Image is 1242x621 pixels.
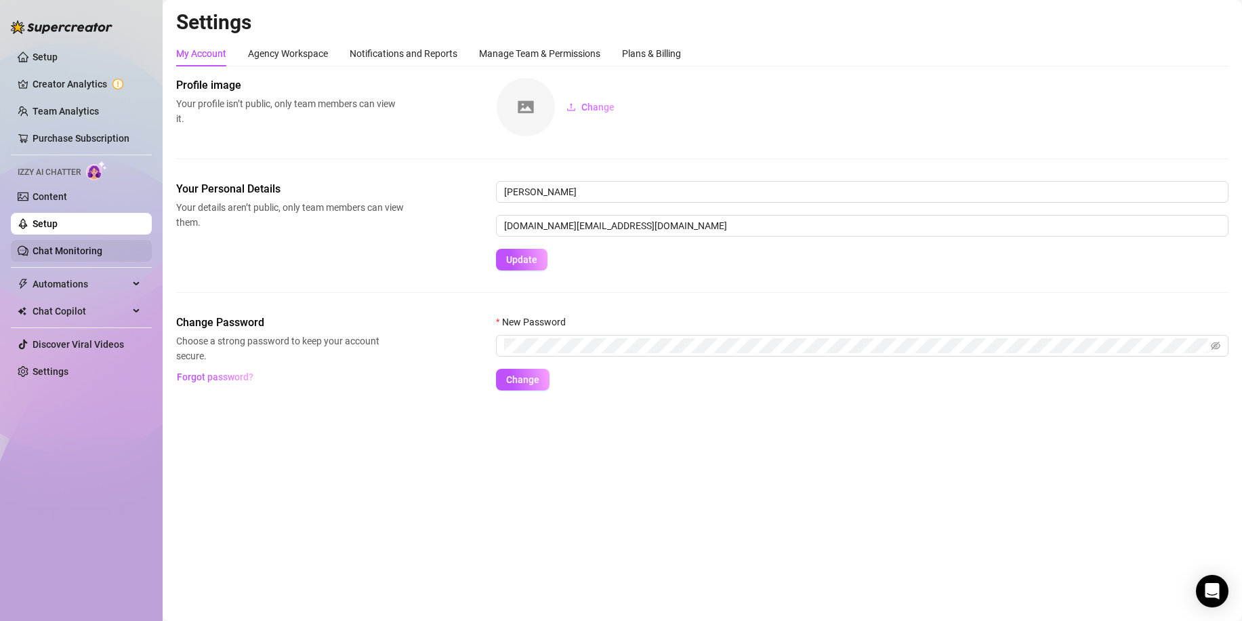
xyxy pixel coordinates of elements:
[496,315,575,329] label: New Password
[33,52,58,62] a: Setup
[248,46,328,61] div: Agency Workspace
[176,315,404,331] span: Change Password
[18,166,81,179] span: Izzy AI Chatter
[33,191,67,202] a: Content
[176,77,404,94] span: Profile image
[496,249,547,271] button: Update
[33,133,129,144] a: Purchase Subscription
[176,366,253,388] button: Forgot password?
[177,372,253,382] span: Forgot password?
[479,46,600,61] div: Manage Team & Permissions
[33,339,124,350] a: Discover Viral Videos
[496,181,1228,203] input: Enter name
[33,366,68,377] a: Settings
[581,102,615,113] span: Change
[566,102,576,112] span: upload
[33,218,58,229] a: Setup
[176,46,226,61] div: My Account
[1211,341,1220,350] span: eye-invisible
[176,334,404,363] span: Choose a strong password to keep your account secure.
[1196,575,1228,607] div: Open Intercom Messenger
[33,73,141,95] a: Creator Analytics exclamation-circle
[496,215,1228,237] input: Enter new email
[176,96,404,126] span: Your profile isn’t public, only team members can view it.
[18,306,26,316] img: Chat Copilot
[176,200,404,230] span: Your details aren’t public, only team members can view them.
[506,374,539,385] span: Change
[33,300,129,322] span: Chat Copilot
[556,96,625,118] button: Change
[497,78,555,136] img: square-placeholder.png
[33,106,99,117] a: Team Analytics
[18,279,28,289] span: thunderbolt
[176,9,1228,35] h2: Settings
[504,338,1208,353] input: New Password
[33,273,129,295] span: Automations
[622,46,681,61] div: Plans & Billing
[11,20,112,34] img: logo-BBDzfeDw.svg
[350,46,457,61] div: Notifications and Reports
[496,369,550,390] button: Change
[506,254,537,265] span: Update
[86,161,107,180] img: AI Chatter
[33,245,102,256] a: Chat Monitoring
[176,181,404,197] span: Your Personal Details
